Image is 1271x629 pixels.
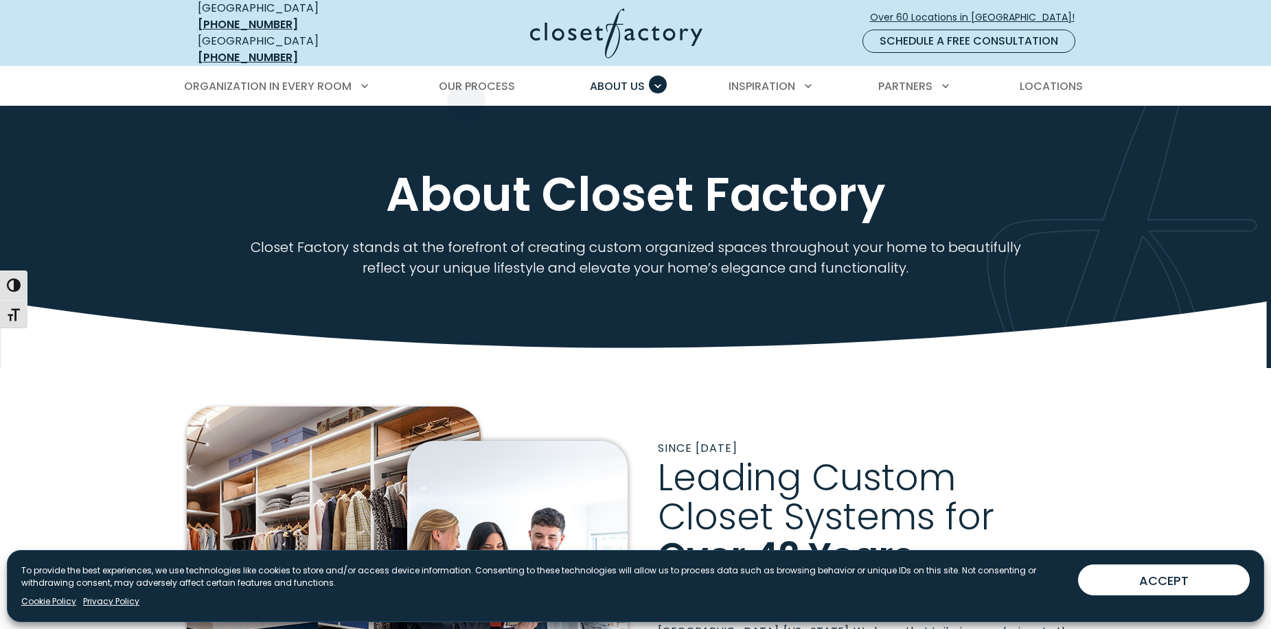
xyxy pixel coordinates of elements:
[878,78,932,94] span: Partners
[198,33,397,66] div: [GEOGRAPHIC_DATA]
[21,564,1067,589] p: To provide the best experiences, we use technologies like cookies to store and/or access device i...
[439,78,515,94] span: Our Process
[195,168,1077,220] h1: About Closet Factory
[658,440,1085,457] p: Since [DATE]
[870,10,1086,25] span: Over 60 Locations in [GEOGRAPHIC_DATA]!
[1020,78,1083,94] span: Locations
[174,67,1097,106] nav: Primary Menu
[729,78,795,94] span: Inspiration
[184,78,352,94] span: Organization in Every Room
[1078,564,1250,595] button: ACCEPT
[83,595,139,608] a: Privacy Policy
[530,8,702,58] img: Closet Factory Logo
[21,595,76,608] a: Cookie Policy
[590,78,645,94] span: About Us
[198,16,298,32] a: [PHONE_NUMBER]
[658,452,956,503] span: Leading Custom
[198,49,298,65] a: [PHONE_NUMBER]
[658,491,994,542] span: Closet Systems for
[862,30,1075,53] a: Schedule a Free Consultation
[658,529,914,581] span: Over 42 Years
[658,591,1079,623] a: custom closets
[869,5,1086,30] a: Over 60 Locations in [GEOGRAPHIC_DATA]!
[232,237,1039,278] p: Closet Factory stands at the forefront of creating custom organized spaces throughout your home t...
